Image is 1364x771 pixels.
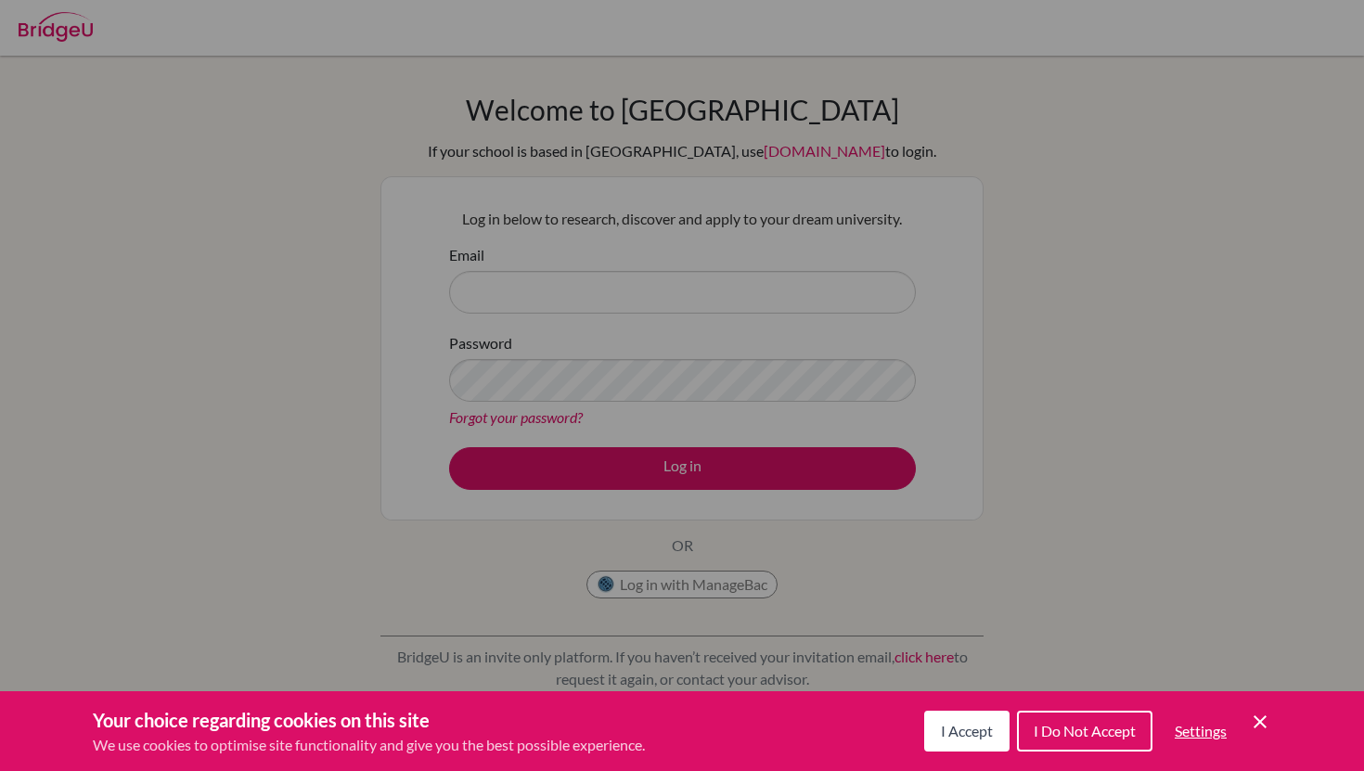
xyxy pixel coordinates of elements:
span: Settings [1175,722,1227,739]
button: Save and close [1249,711,1271,733]
button: Settings [1160,713,1242,750]
button: I Accept [924,711,1010,752]
button: I Do Not Accept [1017,711,1152,752]
span: I Accept [941,722,993,739]
h3: Your choice regarding cookies on this site [93,706,645,734]
p: We use cookies to optimise site functionality and give you the best possible experience. [93,734,645,756]
span: I Do Not Accept [1034,722,1136,739]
